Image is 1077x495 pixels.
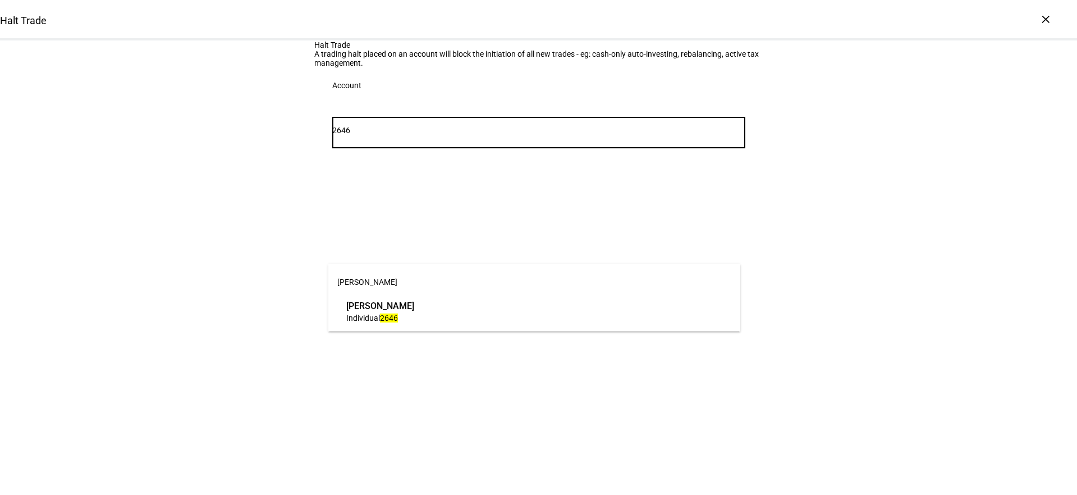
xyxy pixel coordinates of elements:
[380,314,398,323] mark: 2646
[332,81,361,90] div: Account
[346,299,414,312] span: [PERSON_NAME]
[332,126,745,135] input: Number
[1037,10,1055,28] div: ×
[337,278,397,287] span: [PERSON_NAME]
[346,314,380,323] span: Individual
[314,49,763,67] div: A trading halt placed on an account will block the initiation of all new trades - eg: cash-only a...
[343,297,417,326] div: Caroline T Pribble
[314,40,763,49] div: Halt Trade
